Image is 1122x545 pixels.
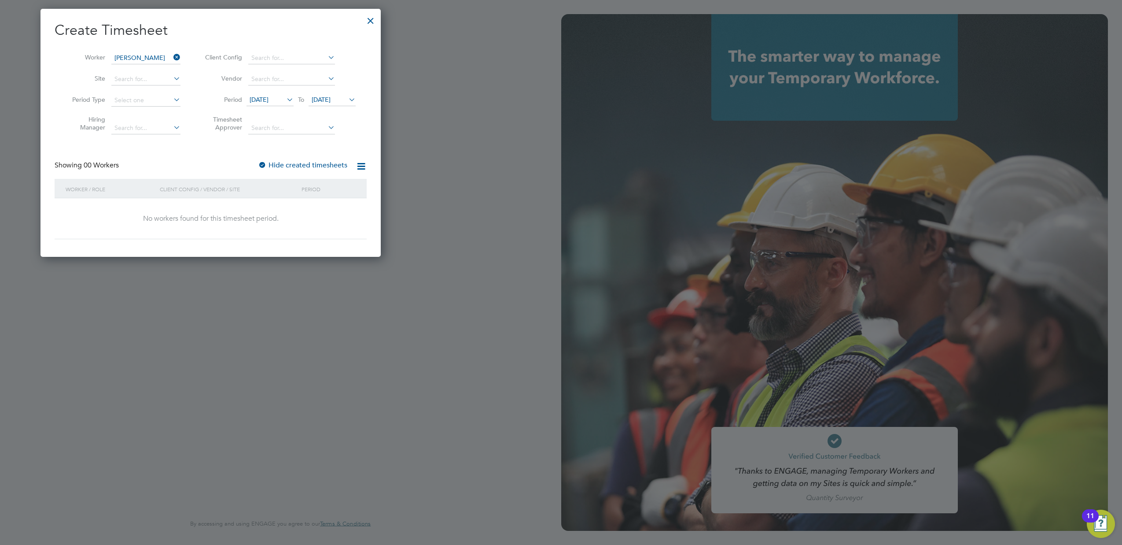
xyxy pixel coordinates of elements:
span: [DATE] [312,96,331,104]
label: Period Type [66,96,105,104]
label: Hiring Manager [66,115,105,131]
h2: Create Timesheet [55,21,367,40]
input: Search for... [111,52,180,64]
input: Select one [111,94,180,107]
label: Worker [66,53,105,61]
input: Search for... [248,73,335,85]
div: 11 [1086,516,1094,527]
div: Period [299,179,358,199]
div: Client Config / Vendor / Site [158,179,299,199]
label: Period [202,96,242,104]
span: [DATE] [250,96,269,104]
label: Hide created timesheets [258,161,347,170]
label: Timesheet Approver [202,115,242,131]
span: 00 Workers [84,161,119,170]
label: Site [66,74,105,82]
button: Open Resource Center, 11 new notifications [1087,510,1115,538]
div: Showing [55,161,121,170]
div: No workers found for this timesheet period. [63,214,358,223]
span: To [295,94,307,105]
input: Search for... [111,73,180,85]
input: Search for... [248,52,335,64]
label: Client Config [202,53,242,61]
div: Worker / Role [63,179,158,199]
input: Search for... [111,122,180,134]
input: Search for... [248,122,335,134]
label: Vendor [202,74,242,82]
